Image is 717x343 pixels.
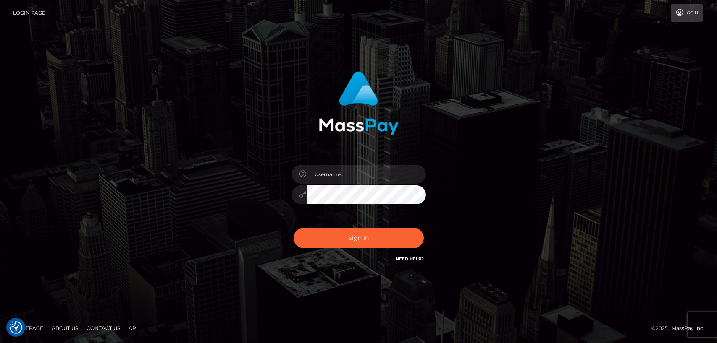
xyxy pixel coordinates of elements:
button: Sign in [294,228,424,248]
a: Need Help? [396,256,424,262]
a: Login [671,4,703,22]
a: About Us [48,322,81,335]
a: API [125,322,141,335]
img: MassPay Login [319,71,399,135]
a: Login Page [13,4,45,22]
a: Homepage [9,322,47,335]
a: Contact Us [83,322,123,335]
div: © 2025 , MassPay Inc. [651,324,711,333]
img: Revisit consent button [10,321,22,334]
input: Username... [307,165,426,184]
button: Consent Preferences [10,321,22,334]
